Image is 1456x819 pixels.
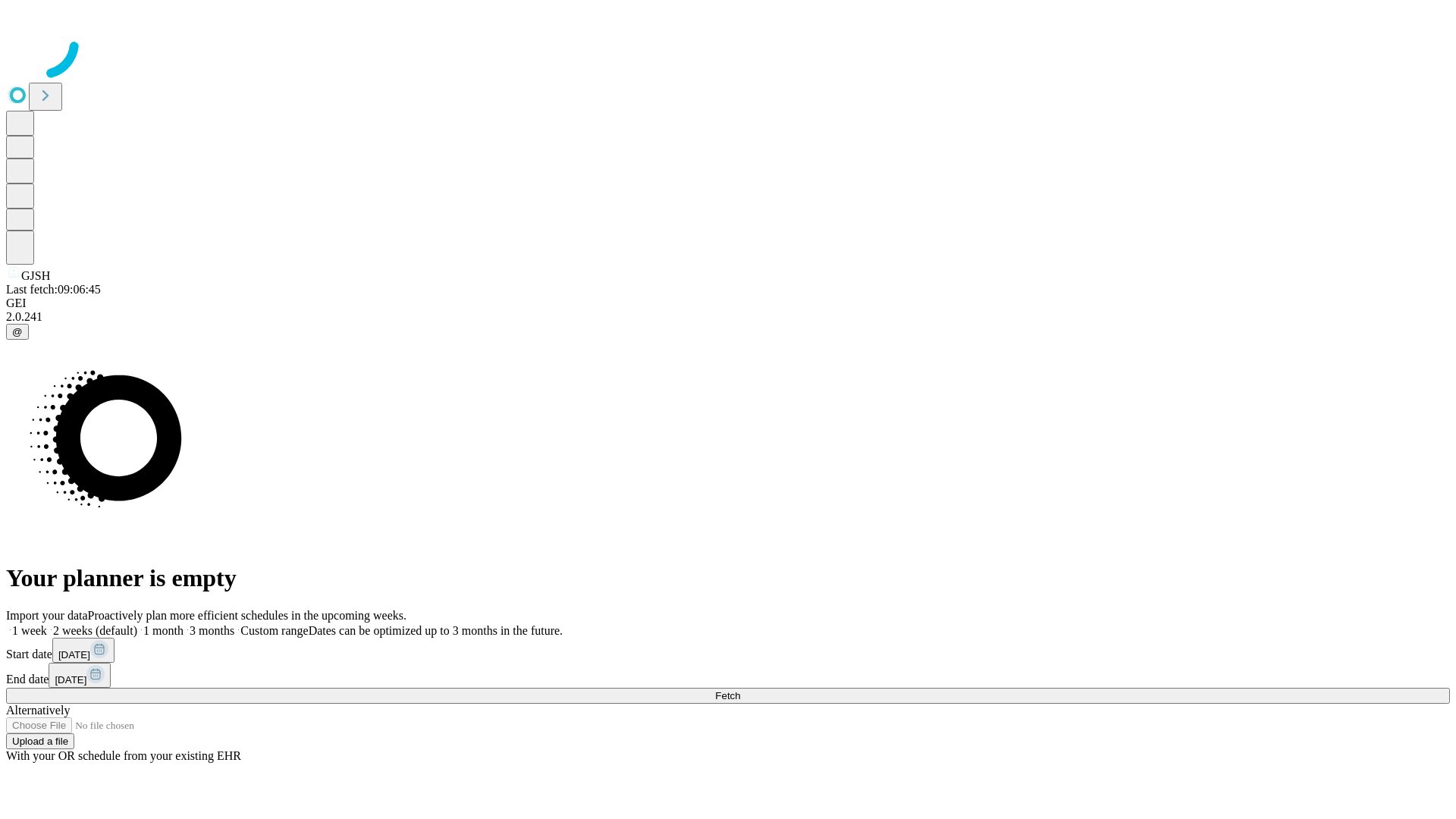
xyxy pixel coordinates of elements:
[12,624,47,637] span: 1 week
[6,283,101,296] span: Last fetch: 09:06:45
[6,704,70,717] span: Alternatively
[6,688,1450,704] button: Fetch
[190,624,234,637] span: 3 months
[6,733,74,749] button: Upload a file
[6,564,1450,592] h1: Your planner is empty
[6,638,1450,663] div: Start date
[58,649,90,661] span: [DATE]
[49,663,111,688] button: [DATE]
[6,297,1450,310] div: GEI
[55,674,86,686] span: [DATE]
[6,609,88,622] span: Import your data
[52,638,115,663] button: [DATE]
[12,326,23,337] span: @
[6,663,1450,688] div: End date
[53,624,137,637] span: 2 weeks (default)
[21,269,50,282] span: GJSH
[240,624,308,637] span: Custom range
[143,624,184,637] span: 1 month
[88,609,406,622] span: Proactively plan more efficient schedules in the upcoming weeks.
[715,690,740,701] span: Fetch
[6,310,1450,324] div: 2.0.241
[309,624,563,637] span: Dates can be optimized up to 3 months in the future.
[6,749,241,762] span: With your OR schedule from your existing EHR
[6,324,29,340] button: @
